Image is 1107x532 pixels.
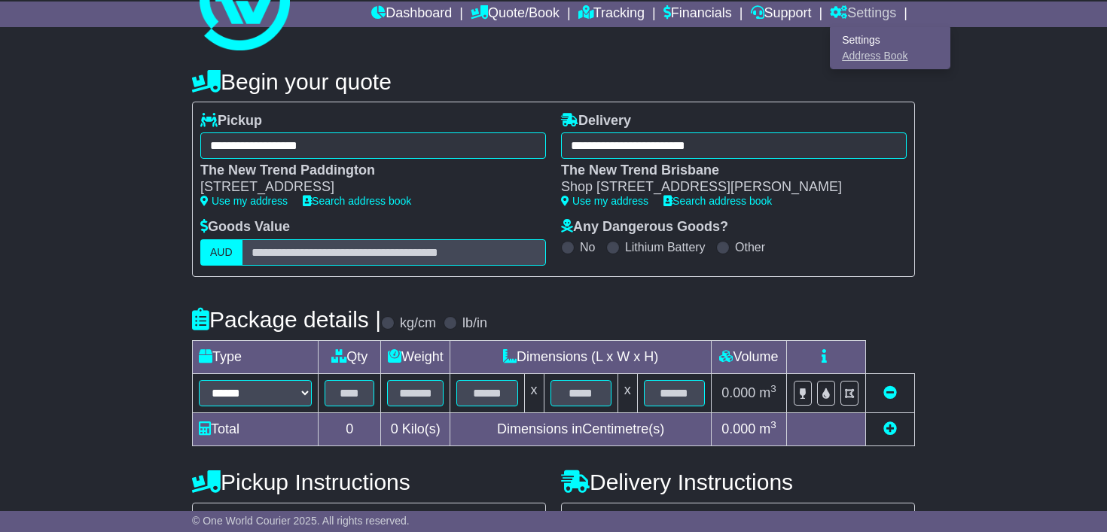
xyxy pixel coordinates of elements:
[303,195,411,207] a: Search address book
[561,470,915,494] h4: Delivery Instructions
[450,412,712,445] td: Dimensions in Centimetre(s)
[192,470,546,494] h4: Pickup Instructions
[200,239,242,266] label: AUD
[192,307,381,332] h4: Package details |
[830,2,896,27] a: Settings
[462,315,487,332] label: lb/in
[524,373,544,412] td: x
[200,219,290,236] label: Goods Value
[193,340,319,373] td: Type
[450,340,712,373] td: Dimensions (L x W x H)
[192,515,410,527] span: © One World Courier 2025. All rights reserved.
[200,163,531,179] div: The New Trend Paddington
[721,421,755,436] span: 0.000
[192,69,915,94] h4: Begin your quote
[193,412,319,445] td: Total
[751,2,812,27] a: Support
[471,2,560,27] a: Quote/Book
[561,179,892,196] div: Shop [STREET_ADDRESS][PERSON_NAME]
[391,421,398,436] span: 0
[625,240,706,254] label: Lithium Battery
[663,195,772,207] a: Search address book
[770,419,776,430] sup: 3
[830,27,950,69] div: Quote/Book
[883,385,897,400] a: Remove this item
[721,385,755,400] span: 0.000
[831,48,950,65] a: Address Book
[561,219,728,236] label: Any Dangerous Goods?
[663,2,732,27] a: Financials
[319,412,381,445] td: 0
[770,383,776,394] sup: 3
[561,195,648,207] a: Use my address
[711,340,786,373] td: Volume
[200,113,262,129] label: Pickup
[319,340,381,373] td: Qty
[831,32,950,48] a: Settings
[381,340,450,373] td: Weight
[371,2,452,27] a: Dashboard
[883,421,897,436] a: Add new item
[735,240,765,254] label: Other
[580,240,595,254] label: No
[618,373,637,412] td: x
[561,113,631,129] label: Delivery
[381,412,450,445] td: Kilo(s)
[759,421,776,436] span: m
[200,179,531,196] div: [STREET_ADDRESS]
[578,2,645,27] a: Tracking
[200,195,288,207] a: Use my address
[400,315,436,332] label: kg/cm
[759,385,776,400] span: m
[561,163,892,179] div: The New Trend Brisbane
